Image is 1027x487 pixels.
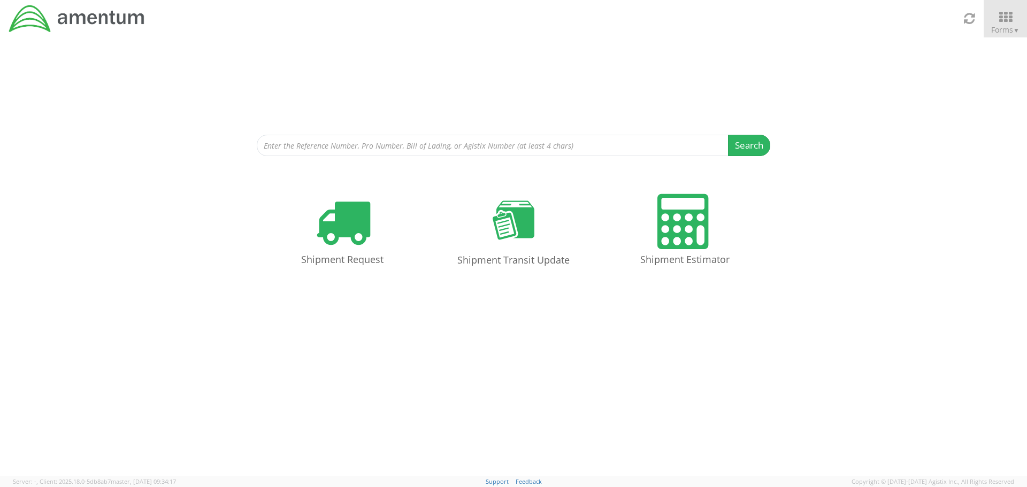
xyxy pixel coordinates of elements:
[262,183,423,281] a: Shipment Request
[728,135,770,156] button: Search
[257,135,729,156] input: Enter the Reference Number, Pro Number, Bill of Lading, or Agistix Number (at least 4 chars)
[991,25,1020,35] span: Forms
[111,477,176,485] span: master, [DATE] 09:34:17
[615,254,754,265] h4: Shipment Estimator
[516,477,542,485] a: Feedback
[852,477,1014,486] span: Copyright © [DATE]-[DATE] Agistix Inc., All Rights Reserved
[273,254,412,265] h4: Shipment Request
[13,477,38,485] span: Server: -
[486,477,509,485] a: Support
[444,255,583,266] h4: Shipment Transit Update
[8,4,146,34] img: dyn-intl-logo-049831509241104b2a82.png
[36,477,38,485] span: ,
[433,183,594,282] a: Shipment Transit Update
[604,183,765,281] a: Shipment Estimator
[40,477,176,485] span: Client: 2025.18.0-5db8ab7
[1013,26,1020,35] span: ▼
